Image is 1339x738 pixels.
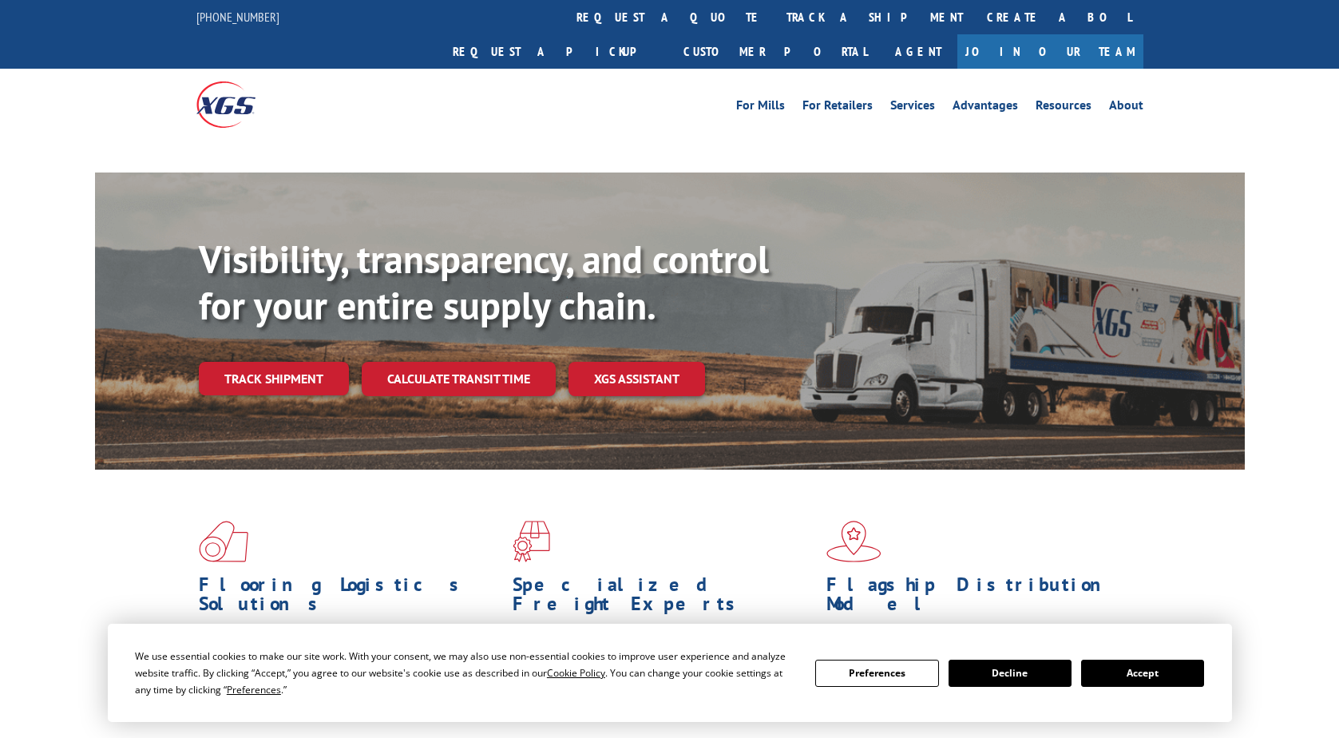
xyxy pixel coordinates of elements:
[547,666,605,680] span: Cookie Policy
[826,575,1128,621] h1: Flagship Distribution Model
[196,9,279,25] a: [PHONE_NUMBER]
[199,575,501,621] h1: Flooring Logistics Solutions
[513,521,550,562] img: xgs-icon-focused-on-flooring-red
[671,34,879,69] a: Customer Portal
[1109,99,1143,117] a: About
[108,624,1232,722] div: Cookie Consent Prompt
[362,362,556,396] a: Calculate transit time
[568,362,705,396] a: XGS ASSISTANT
[227,683,281,696] span: Preferences
[826,621,1120,659] span: Our agile distribution network gives you nationwide inventory management on demand.
[890,99,935,117] a: Services
[802,99,873,117] a: For Retailers
[815,660,938,687] button: Preferences
[441,34,671,69] a: Request a pickup
[826,521,881,562] img: xgs-icon-flagship-distribution-model-red
[957,34,1143,69] a: Join Our Team
[199,521,248,562] img: xgs-icon-total-supply-chain-intelligence-red
[513,575,814,621] h1: Specialized Freight Experts
[135,648,796,698] div: We use essential cookies to make our site work. With your consent, we may also use non-essential ...
[879,34,957,69] a: Agent
[513,621,814,692] p: From 123 overlength loads to delicate cargo, our experienced staff knows the best way to move you...
[953,99,1018,117] a: Advantages
[1081,660,1204,687] button: Accept
[736,99,785,117] a: For Mills
[1036,99,1091,117] a: Resources
[199,234,769,330] b: Visibility, transparency, and control for your entire supply chain.
[199,362,349,395] a: Track shipment
[199,621,500,678] span: As an industry carrier of choice, XGS has brought innovation and dedication to flooring logistics...
[949,660,1072,687] button: Decline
